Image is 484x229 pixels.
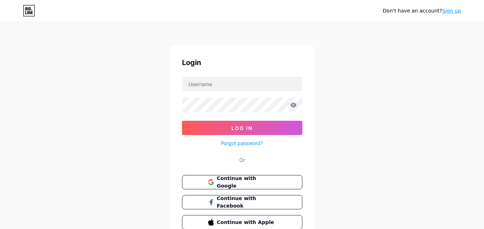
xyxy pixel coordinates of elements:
[231,125,253,131] span: Log In
[217,219,276,226] span: Continue with Apple
[182,121,302,135] button: Log In
[182,195,302,209] button: Continue with Facebook
[182,77,302,91] input: Username
[182,57,302,68] div: Login
[383,7,461,15] div: Don't have an account?
[221,139,263,147] a: Forgot password?
[442,8,461,14] a: Sign up
[217,195,276,210] span: Continue with Facebook
[239,156,245,164] div: Or
[182,175,302,189] button: Continue with Google
[217,175,276,190] span: Continue with Google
